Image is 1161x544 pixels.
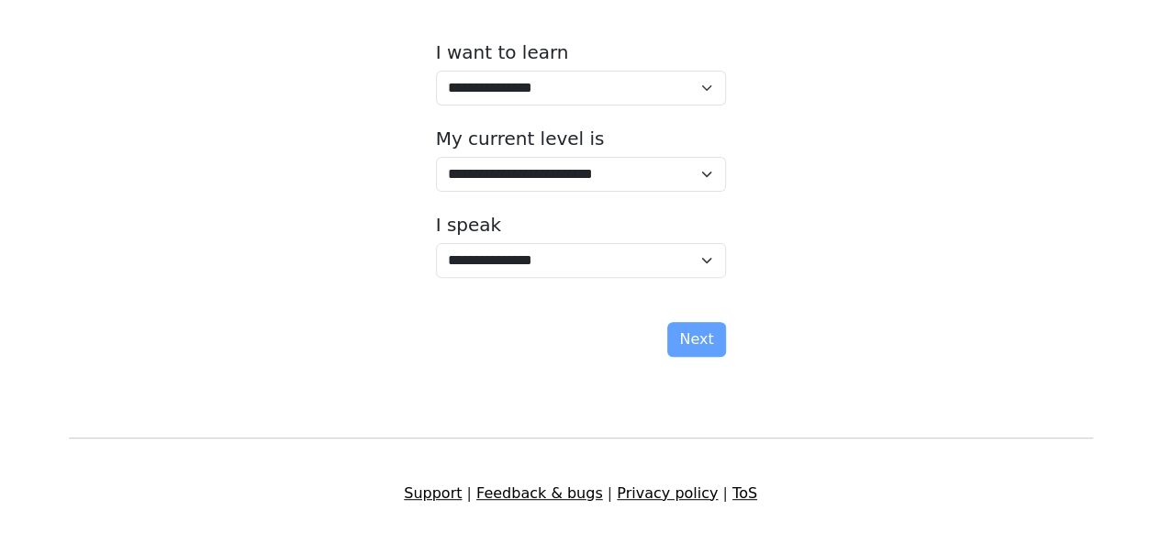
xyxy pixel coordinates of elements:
a: Support [404,484,462,502]
a: Feedback & bugs [476,484,603,502]
label: My current level is [436,128,605,150]
a: ToS [732,484,757,502]
label: I want to learn [436,41,569,63]
a: Privacy policy [617,484,718,502]
label: I speak [436,214,502,236]
div: | | | [58,483,1104,505]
